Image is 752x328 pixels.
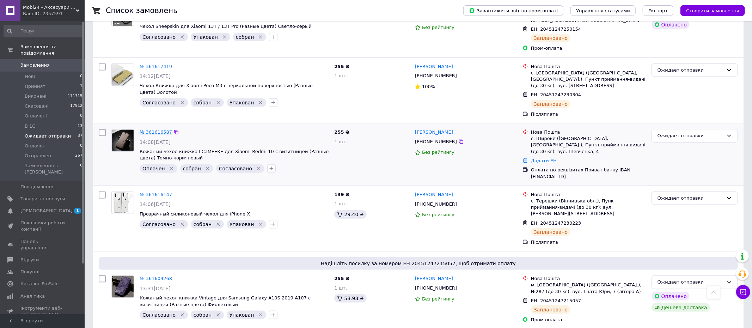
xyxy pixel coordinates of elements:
[68,93,82,99] span: 171715
[463,5,563,16] button: Завантажити звіт по пром-оплаті
[112,192,134,213] img: Фото товару
[415,73,457,78] span: [PHONE_NUMBER]
[215,312,221,318] svg: Видалити мітку
[258,221,263,227] svg: Видалити мітку
[415,285,457,291] span: [PHONE_NUMBER]
[334,210,366,219] div: 29.40 ₴
[531,100,571,108] div: Заплановано
[23,4,76,11] span: Mobi24 - Аксесуари для смартфонів
[334,201,347,206] span: 1 шт.
[140,192,172,197] a: № 361616147
[415,201,457,207] span: [PHONE_NUMBER]
[20,208,73,214] span: [DEMOGRAPHIC_DATA]
[102,260,735,267] span: Надішліть посилку за номером ЕН 20451247215057, щоб отримати оплату
[652,303,710,312] div: Дешева доставка
[531,26,581,32] span: ЕН: 20451247250154
[140,83,313,95] a: Чехол Книжка для Xiaomi Poco M3 с зеркальной поверхностью (Разные цвета) Золотой
[78,123,82,129] span: 13
[142,34,176,40] span: Согласовано
[140,211,250,217] a: Прозрачный силиконовый чехол для iPhone X
[74,208,81,214] span: 1
[531,111,646,117] div: Післяплата
[25,83,47,90] span: Прийняті
[686,8,739,13] span: Створити замовлення
[194,221,212,227] span: собран
[142,100,176,105] span: Согласовано
[20,44,85,56] span: Замовлення та повідомлення
[75,153,82,159] span: 267
[334,129,349,135] span: 255 ₴
[111,63,134,86] a: Фото товару
[20,269,39,275] span: Покупці
[219,166,252,171] span: Согласовано
[531,34,571,42] div: Заплановано
[25,103,49,109] span: Скасовані
[215,221,221,227] svg: Видалити мітку
[230,221,254,227] span: Упакован
[25,143,45,149] span: Оплачен
[531,305,571,314] div: Заплановано
[80,163,82,175] span: 0
[20,257,39,263] span: Відгуки
[531,45,646,51] div: Пром-оплата
[25,73,35,80] span: Нові
[140,24,312,29] a: Чехол Sheepskin для Xiaomi 13T / 13T Pro (Разные цвета) Светло-серый
[112,130,134,151] img: Фото товару
[215,100,221,105] svg: Видалити мітку
[142,166,165,171] span: Оплачен
[334,192,349,197] span: 139 ₴
[169,166,175,171] svg: Видалити мітку
[422,84,435,89] span: 100%
[106,6,177,15] h1: Список замовлень
[658,132,723,140] div: Ожидает отправки
[179,312,185,318] svg: Видалити мітку
[236,34,254,40] span: собран
[20,62,50,68] span: Замовлення
[111,275,134,298] a: Фото товару
[140,149,329,161] span: Кожаный чехол книжка LC.IMEEKE для Xiaomi Redmi 10 с визитницей (Разные цвета) Темно-коричневый
[334,285,347,291] span: 1 шт.
[258,100,263,105] svg: Видалити мітку
[652,20,690,29] div: Оплачено
[25,163,80,175] span: Замовлення з [PERSON_NAME]
[179,34,185,40] svg: Видалити мітку
[25,93,47,99] span: Виконані
[422,212,454,217] span: Без рейтингу
[140,64,172,69] a: № 361617419
[111,129,134,152] a: Фото товару
[183,166,201,171] span: собран
[643,5,674,16] button: Експорт
[179,100,185,105] svg: Видалити мітку
[20,281,59,287] span: Каталог ProSale
[194,312,212,318] span: собран
[334,276,349,281] span: 255 ₴
[531,63,646,70] div: Нова Пошта
[140,276,172,281] a: № 361609268
[648,8,668,13] span: Експорт
[194,34,218,40] span: Упакован
[652,292,690,300] div: Оплачено
[20,293,45,299] span: Аналітика
[658,67,723,74] div: Ожидает отправки
[334,73,347,78] span: 1 шт.
[23,11,85,17] div: Ваш ID: 2357591
[80,143,82,149] span: 0
[415,129,453,136] a: [PERSON_NAME]
[422,150,454,155] span: Без рейтингу
[20,184,55,190] span: Повідомлення
[531,129,646,135] div: Нова Пошта
[415,139,457,144] span: [PHONE_NUMBER]
[258,312,263,318] svg: Видалити мітку
[140,139,171,145] span: 14:08[DATE]
[422,296,454,302] span: Без рейтингу
[70,103,82,109] span: 17912
[112,64,134,86] img: Фото товару
[205,166,210,171] svg: Видалити мітку
[25,133,71,139] span: Ожидает отправки
[140,295,311,307] span: Кожаный чехол книжка Vintage для Samsung Galaxy A10S 2019 A107 с визитницей (Разные цвета) Фиолет...
[415,192,453,198] a: [PERSON_NAME]
[422,25,454,30] span: Без рейтингу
